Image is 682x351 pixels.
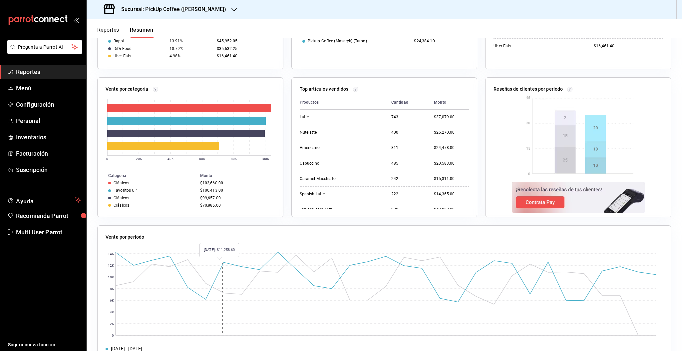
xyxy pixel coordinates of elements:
[300,145,366,151] div: Americano
[110,287,114,291] text: 8K
[16,149,81,158] span: Facturación
[231,157,237,161] text: 80K
[97,27,119,38] button: Reportes
[114,188,138,193] div: Favoritos UP
[18,44,72,51] span: Pregunta a Parrot AI
[414,39,466,43] div: $24,384.10
[8,341,81,348] span: Sugerir nueva función
[434,161,469,166] div: $20,583.00
[261,157,269,161] text: 100K
[116,5,226,13] h3: Sucursal: PickUp Coffee ([PERSON_NAME])
[391,191,423,197] div: 222
[168,157,174,161] text: 40K
[114,39,124,43] div: Rappi
[16,165,81,174] span: Suscripción
[16,196,72,204] span: Ayuda
[308,39,367,43] div: Pickup Coffee (Masaryk) (Turbo)
[391,130,423,135] div: 400
[300,130,366,135] div: Nutelatte
[16,133,81,142] span: Inventarios
[300,114,366,120] div: Latte
[73,17,79,23] button: open_drawer_menu
[200,188,272,193] div: $100,413.00
[16,84,81,93] span: Menú
[494,43,560,49] div: Uber Eats
[106,157,108,161] text: 0
[391,176,423,182] div: 242
[110,322,114,326] text: 2K
[434,130,469,135] div: $26,270.00
[114,46,132,51] div: DiDi Food
[7,40,82,54] button: Pregunta a Parrot AI
[594,43,663,49] div: $16,461.40
[434,191,469,197] div: $14,365.00
[200,203,272,208] div: $70,885.00
[16,228,81,237] span: Multi User Parrot
[217,39,272,43] div: $45,952.05
[112,334,114,337] text: 0
[300,191,366,197] div: Spanish Latte
[434,114,469,120] div: $37,079.00
[114,203,129,208] div: Clásicos
[300,161,366,166] div: Capuccino
[16,100,81,109] span: Configuración
[114,196,129,200] div: Clásicos
[170,54,211,58] div: 4.98%
[434,207,469,212] div: $12,838.00
[114,54,131,58] div: Uber Eats
[217,54,272,58] div: $16,461.40
[130,27,154,38] button: Resumen
[391,207,423,212] div: 200
[434,176,469,182] div: $15,311.00
[106,234,144,241] p: Venta por periodo
[300,176,366,182] div: Caramel Macchiato
[199,157,205,161] text: 60K
[217,46,272,51] div: $35,632.25
[136,157,142,161] text: 20K
[98,172,197,179] th: Categoría
[170,39,211,43] div: 13.91%
[391,145,423,151] div: 811
[106,86,149,93] p: Venta por categoría
[200,196,272,200] div: $99,657.00
[434,145,469,151] div: $24,478.00
[300,86,349,93] p: Top artículos vendidos
[16,67,81,76] span: Reportes
[16,116,81,125] span: Personal
[110,299,114,302] text: 6K
[197,172,283,179] th: Monto
[110,310,114,314] text: 4K
[391,114,423,120] div: 743
[391,161,423,166] div: 485
[97,27,154,38] div: navigation tabs
[429,95,469,110] th: Monto
[300,95,386,110] th: Productos
[16,211,81,220] span: Recomienda Parrot
[200,181,272,185] div: $103,660.00
[170,46,211,51] div: 10.79%
[114,181,129,185] div: Clásicos
[300,207,366,212] div: Tapioca Taro Milk
[386,95,429,110] th: Cantidad
[5,48,82,55] a: Pregunta a Parrot AI
[108,252,114,256] text: 14K
[494,86,563,93] p: Reseñas de clientes por periodo
[108,275,114,279] text: 10K
[108,264,114,267] text: 12K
